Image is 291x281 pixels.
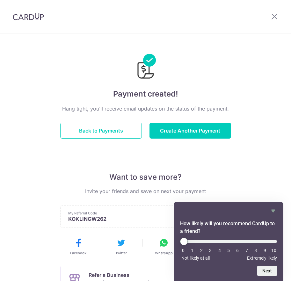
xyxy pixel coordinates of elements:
span: WhatsApp [155,250,173,256]
li: 9 [262,248,268,253]
div: How likely will you recommend CardUp to a friend? Select an option from 0 to 10, with 0 being Not... [180,207,277,276]
h4: Payment created! [60,88,231,100]
p: KOKLINGW262 [68,216,184,222]
p: Refer a Business [89,271,158,279]
p: Hang tight, you’ll receive email updates on the status of the payment. [60,105,231,112]
div: How likely will you recommend CardUp to a friend? Select an option from 0 to 10, with 0 being Not... [180,238,277,261]
li: 6 [234,248,241,253]
li: 5 [225,248,232,253]
span: Twitter [115,250,127,256]
p: Want to save more? [60,172,231,182]
li: 3 [207,248,214,253]
li: 4 [216,248,223,253]
li: 8 [252,248,259,253]
img: CardUp [13,13,44,20]
p: My Referral Code [68,211,184,216]
li: 10 [271,248,277,253]
li: 1 [189,248,195,253]
span: Facebook [70,250,86,256]
button: Create Another Payment [149,123,231,139]
p: Invite your friends and save on next your payment [60,187,231,195]
li: 2 [198,248,205,253]
button: Twitter [102,238,140,256]
li: 7 [244,248,250,253]
button: Hide survey [269,207,277,215]
button: WhatsApp [145,238,183,256]
span: Extremely likely [247,256,277,261]
span: Not likely at all [181,256,210,261]
h2: How likely will you recommend CardUp to a friend? Select an option from 0 to 10, with 0 being Not... [180,220,277,235]
li: 0 [180,248,186,253]
button: Next question [257,266,277,276]
button: Facebook [60,238,97,256]
button: Back to Payments [60,123,142,139]
img: Payments [135,54,156,81]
